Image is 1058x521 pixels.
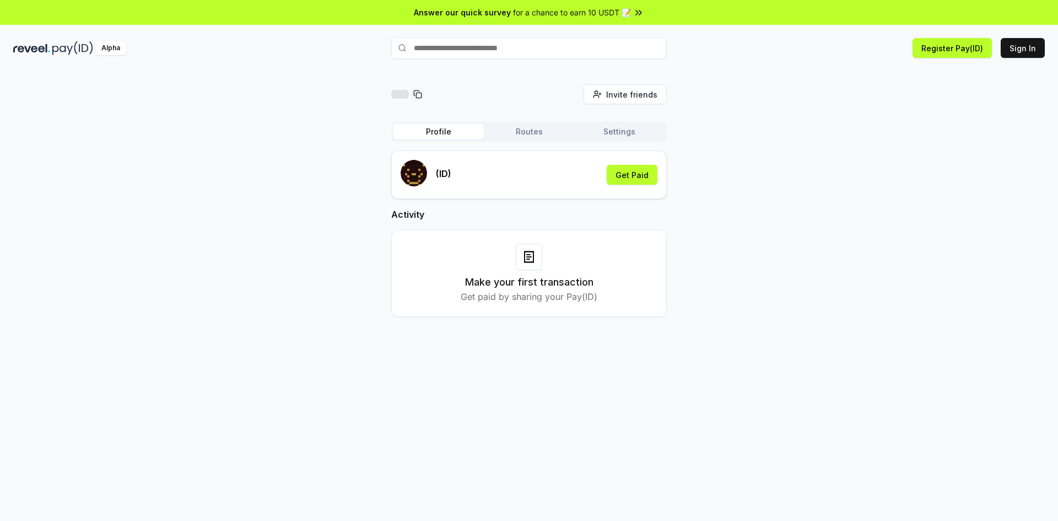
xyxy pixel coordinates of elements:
button: Routes [484,124,574,139]
h2: Activity [391,208,667,221]
p: Get paid by sharing your Pay(ID) [461,290,597,303]
button: Invite friends [584,84,667,104]
button: Profile [393,124,484,139]
h3: Make your first transaction [465,275,593,290]
img: pay_id [52,41,93,55]
button: Get Paid [607,165,657,185]
button: Register Pay(ID) [913,38,992,58]
button: Sign In [1001,38,1045,58]
p: (ID) [436,167,451,180]
img: reveel_dark [13,41,50,55]
div: Alpha [95,41,126,55]
button: Settings [574,124,665,139]
span: for a chance to earn 10 USDT 📝 [513,7,631,18]
span: Invite friends [606,89,657,100]
span: Answer our quick survey [414,7,511,18]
